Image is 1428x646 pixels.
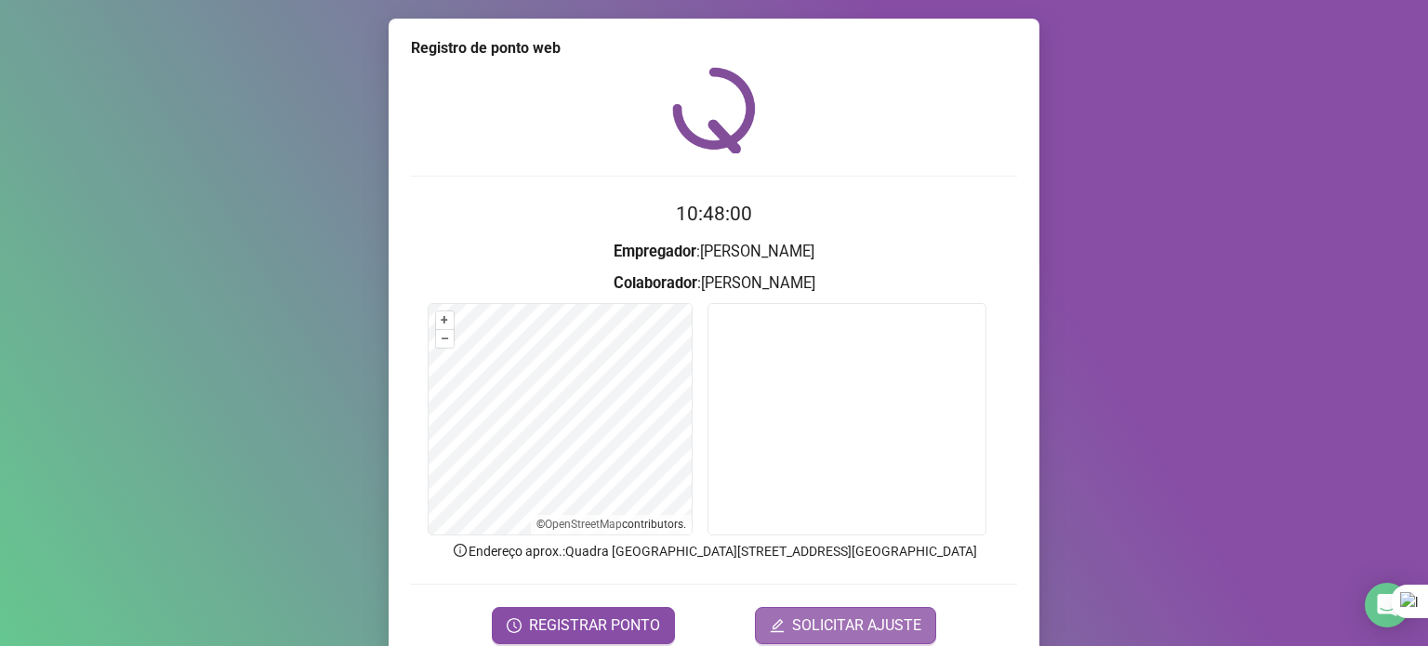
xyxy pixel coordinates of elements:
[755,607,936,644] button: editSOLICITAR AJUSTE
[436,330,454,348] button: –
[529,614,660,637] span: REGISTRAR PONTO
[411,541,1017,561] p: Endereço aprox. : Quadra [GEOGRAPHIC_DATA][STREET_ADDRESS][GEOGRAPHIC_DATA]
[436,311,454,329] button: +
[676,203,752,225] time: 10:48:00
[792,614,921,637] span: SOLICITAR AJUSTE
[672,67,756,153] img: QRPoint
[1365,583,1409,627] div: Open Intercom Messenger
[411,240,1017,264] h3: : [PERSON_NAME]
[614,243,696,260] strong: Empregador
[536,518,686,531] li: © contributors.
[411,271,1017,296] h3: : [PERSON_NAME]
[507,618,522,633] span: clock-circle
[492,607,675,644] button: REGISTRAR PONTO
[545,518,622,531] a: OpenStreetMap
[411,37,1017,59] div: Registro de ponto web
[770,618,785,633] span: edit
[452,542,469,559] span: info-circle
[614,274,697,292] strong: Colaborador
